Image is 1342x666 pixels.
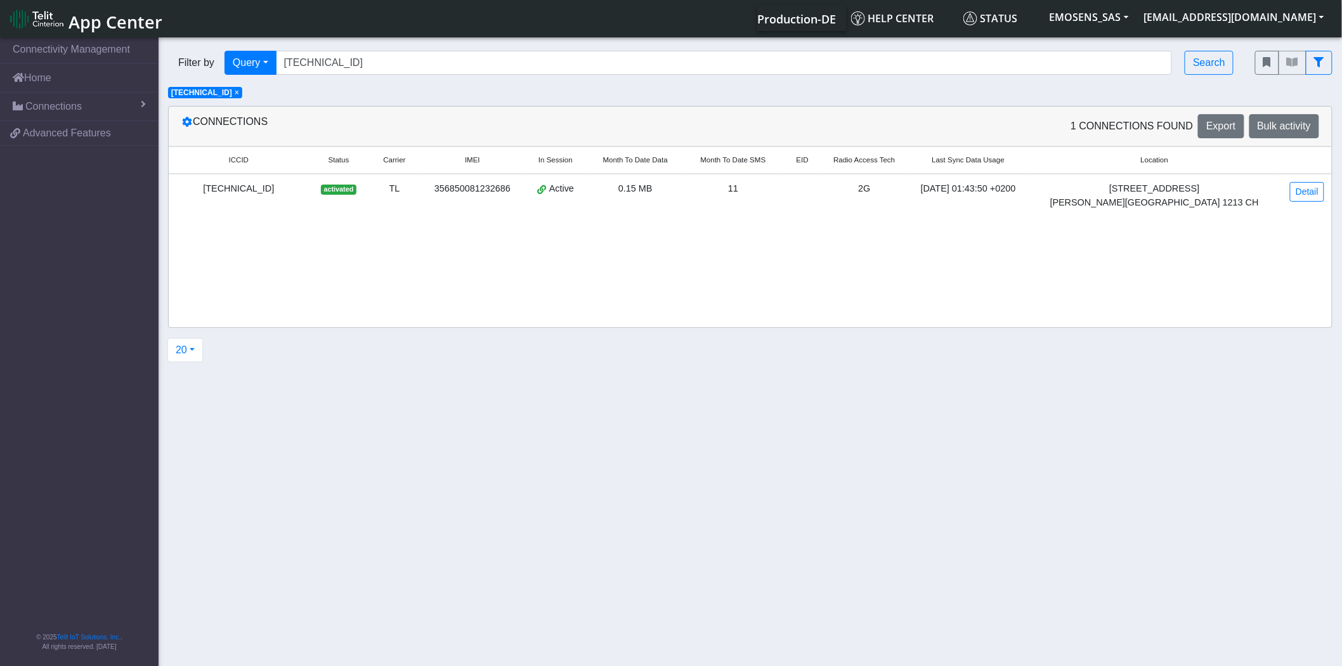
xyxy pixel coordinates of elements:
[1198,114,1244,138] button: Export
[465,155,480,166] span: IMEI
[1141,155,1169,166] span: Location
[846,6,958,31] a: Help center
[1258,121,1311,131] span: Bulk activity
[1042,6,1137,29] button: EMOSENS_SAS
[963,11,1018,25] span: Status
[68,10,162,34] span: App Center
[1137,6,1332,29] button: [EMAIL_ADDRESS][DOMAIN_NAME]
[23,126,111,141] span: Advanced Features
[797,155,809,166] span: EID
[758,11,837,27] span: Production-DE
[958,6,1042,31] a: Status
[1255,51,1332,75] div: fitlers menu
[428,182,518,196] div: 356850081232686
[235,89,239,96] button: Close
[171,88,232,97] span: [TECHNICAL_ID]
[833,155,895,166] span: Radio Access Tech
[538,155,573,166] span: In Session
[25,99,82,114] span: Connections
[329,155,349,166] span: Status
[1071,119,1193,134] span: 1 Connections found
[1206,121,1235,131] span: Export
[1041,182,1268,196] span: [STREET_ADDRESS]
[57,634,121,641] a: Telit IoT Solutions, Inc.
[701,155,766,166] span: Month To Date SMS
[229,155,249,166] span: ICCID
[1041,196,1268,210] span: [PERSON_NAME][GEOGRAPHIC_DATA] 1213 CH
[858,183,870,193] span: 2G
[549,182,574,196] span: Active
[932,155,1005,166] span: Last Sync Data Usage
[1185,51,1234,75] button: Search
[10,9,63,29] img: logo-telit-cinterion-gw-new.png
[913,182,1023,196] div: [DATE] 01:43:50 +0200
[276,51,1173,75] input: Search...
[376,182,412,196] div: TL
[692,182,775,196] div: 11
[1249,114,1319,138] button: Bulk activity
[235,88,239,97] span: ×
[851,11,934,25] span: Help center
[172,114,750,138] div: Connections
[167,338,203,362] button: 20
[10,5,160,32] a: App Center
[757,6,836,31] a: Your current platform instance
[225,51,277,75] button: Query
[618,183,653,193] span: 0.15 MB
[603,155,668,166] span: Month To Date Data
[1290,182,1324,202] a: Detail
[383,155,405,166] span: Carrier
[176,182,301,196] div: [TECHNICAL_ID]
[851,11,865,25] img: knowledge.svg
[963,11,977,25] img: status.svg
[321,185,356,195] span: activated
[168,55,225,70] span: Filter by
